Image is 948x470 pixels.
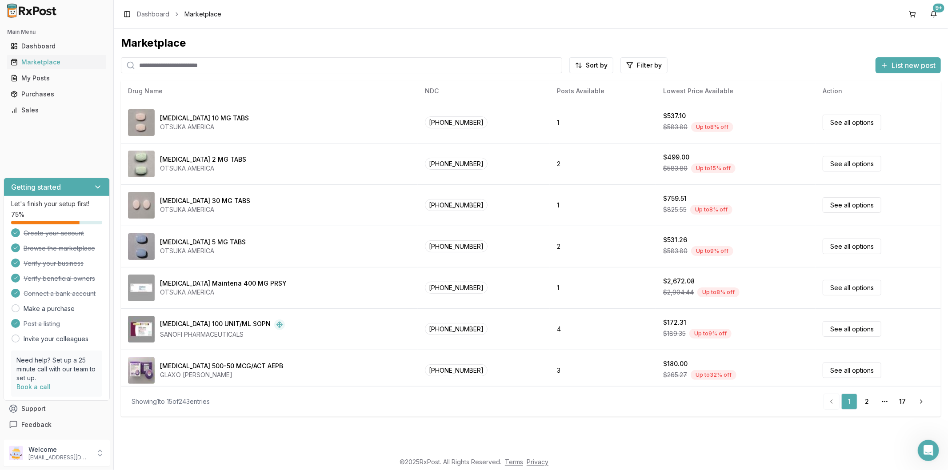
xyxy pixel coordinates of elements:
div: SANOFI PHARMACEUTICALS [160,330,285,339]
img: RxPost Logo [4,4,60,18]
span: $265.27 [663,370,687,379]
img: Abilify 30 MG TABS [128,192,155,219]
div: OTSUKA AMERICA [160,164,246,173]
span: Filter by [637,61,662,70]
a: List new post [876,62,941,71]
div: $2,672.08 [663,277,695,286]
a: 2 [859,394,875,410]
div: [MEDICAL_DATA] 2 MG TABS [160,155,246,164]
td: 2 [550,143,656,184]
th: NDC [418,80,550,102]
div: Showing 1 to 15 of 243 entries [132,397,210,406]
span: $583.80 [663,247,688,255]
div: Up to 8 % off [690,205,732,215]
th: Lowest Price Available [656,80,816,102]
div: $499.00 [663,153,689,162]
button: Sales [4,103,110,117]
a: See all options [823,321,881,337]
a: See all options [823,280,881,295]
td: 1 [550,184,656,226]
span: List new post [892,60,936,71]
button: Feedback [4,417,110,433]
div: $537.10 [663,112,686,120]
div: Up to 9 % off [689,329,732,339]
span: [PHONE_NUMBER] [425,364,488,376]
td: 2 [550,226,656,267]
div: $172.31 [663,318,686,327]
span: Post a listing [24,319,60,328]
p: [EMAIL_ADDRESS][DOMAIN_NAME] [28,454,90,461]
button: My Posts [4,71,110,85]
img: Admelog SoloStar 100 UNIT/ML SOPN [128,316,155,343]
span: 75 % [11,210,24,219]
img: Advair Diskus 500-50 MCG/ACT AEPB [128,357,155,384]
span: Verify beneficial owners [24,274,95,283]
div: [MEDICAL_DATA] 500-50 MCG/ACT AEPB [160,362,283,370]
button: List new post [876,57,941,73]
th: Action [816,80,941,102]
h2: Main Menu [7,28,106,36]
div: OTSUKA AMERICA [160,205,250,214]
a: 1 [841,394,857,410]
img: User avatar [9,446,23,460]
nav: breadcrumb [137,10,221,19]
div: [MEDICAL_DATA] 100 UNIT/ML SOPN [160,319,271,330]
span: Feedback [21,420,52,429]
p: Need help? Set up a 25 minute call with our team to set up. [16,356,97,382]
td: 3 [550,350,656,391]
span: $189.35 [663,329,686,338]
div: $531.26 [663,235,687,244]
span: $583.80 [663,123,688,131]
button: 9+ [927,7,941,21]
span: Create your account [24,229,84,238]
span: [PHONE_NUMBER] [425,116,488,128]
div: Purchases [11,90,103,99]
a: Make a purchase [24,304,75,313]
a: 17 [895,394,911,410]
span: Verify your business [24,259,84,268]
a: Book a call [16,383,51,390]
span: [PHONE_NUMBER] [425,282,488,294]
span: $825.55 [663,205,687,214]
h3: Getting started [11,182,61,192]
button: Sort by [569,57,613,73]
span: [PHONE_NUMBER] [425,199,488,211]
img: Abilify 10 MG TABS [128,109,155,136]
a: Purchases [7,86,106,102]
a: Dashboard [7,38,106,54]
span: Connect a bank account [24,289,96,298]
a: See all options [823,362,881,378]
div: Up to 8 % off [697,287,740,297]
a: Privacy [527,458,548,466]
td: 1 [550,102,656,143]
div: OTSUKA AMERICA [160,123,249,131]
div: GLAXO [PERSON_NAME] [160,370,283,379]
span: Browse the marketplace [24,244,95,253]
th: Posts Available [550,80,656,102]
div: OTSUKA AMERICA [160,288,287,297]
iframe: Intercom live chat [918,440,939,461]
span: Sort by [586,61,608,70]
div: 9+ [933,4,944,12]
a: See all options [823,239,881,254]
a: Terms [505,458,523,466]
a: Marketplace [7,54,106,70]
div: [MEDICAL_DATA] 5 MG TABS [160,238,246,247]
div: Up to 32 % off [691,370,736,380]
button: Marketplace [4,55,110,69]
a: Dashboard [137,10,169,19]
span: $2,904.44 [663,288,694,297]
button: Dashboard [4,39,110,53]
div: $759.51 [663,194,687,203]
div: OTSUKA AMERICA [160,247,246,255]
td: 4 [550,308,656,350]
p: Let's finish your setup first! [11,199,102,208]
span: [PHONE_NUMBER] [425,240,488,252]
div: Up to 8 % off [691,122,733,132]
td: 1 [550,267,656,308]
div: [MEDICAL_DATA] 30 MG TABS [160,196,250,205]
a: See all options [823,115,881,130]
div: Up to 9 % off [691,246,733,256]
a: Go to next page [912,394,930,410]
span: [PHONE_NUMBER] [425,158,488,170]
